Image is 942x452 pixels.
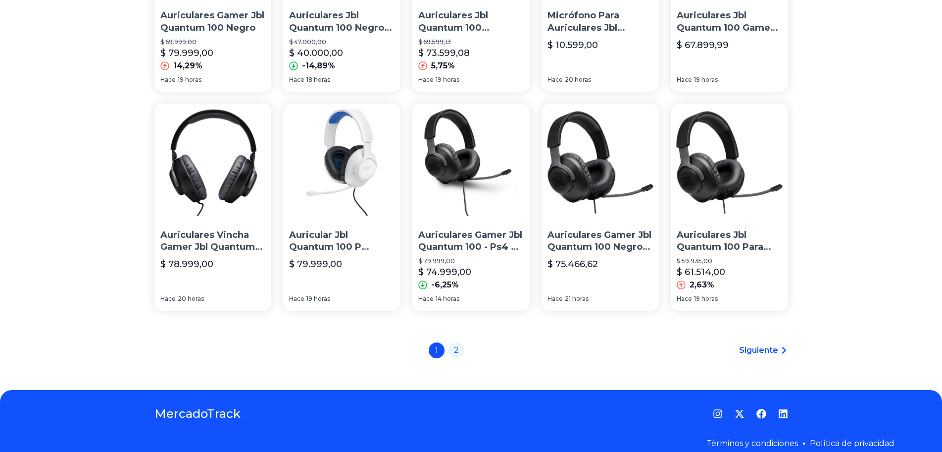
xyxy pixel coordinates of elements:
[289,38,395,46] p: $ 47.000,00
[565,295,589,303] span: 21 horas
[677,9,782,34] p: Auriculares Jbl Quantum 100 Gamer C/ Microfono Pc Play Xbox
[418,229,524,254] p: Auriculares Gamer Jbl Quantum 100 - Ps4 Pc Xbox Nintendo
[306,76,330,84] span: 18 horas
[542,104,659,311] a: Auriculares Gamer Jbl Quantum 100 Negro Original Auriculares Gamer Jbl Quantum 100 Negro Original...
[677,295,692,303] span: Hace
[547,295,563,303] span: Hace
[677,229,782,254] p: Auriculares Jbl Quantum 100 Para Juegos Y Música
[756,409,766,419] a: Facebook
[154,104,272,221] img: Auriculares Vincha Gamer Jbl Quantum 100 Cable Pc Xbox Play
[289,9,395,34] p: Auriculares Jbl Quantum 100 Negro - Nuevo Sin Abrir
[694,76,718,84] span: 19 horas
[431,60,455,72] p: 5,75%
[431,279,459,291] p: -6,25%
[547,38,598,52] p: $ 10.599,00
[154,406,241,422] a: MercadoTrack
[412,104,530,221] img: Auriculares Gamer Jbl Quantum 100 - Ps4 Pc Xbox Nintendo
[436,76,459,84] span: 19 horas
[677,38,729,52] p: $ 67.899,99
[418,46,470,60] p: $ 73.599,08
[412,104,530,311] a: Auriculares Gamer Jbl Quantum 100 - Ps4 Pc Xbox NintendoAuriculares Gamer Jbl Quantum 100 - Ps4 P...
[289,76,304,84] span: Hace
[418,265,471,279] p: $ 74.999,00
[542,104,659,221] img: Auriculares Gamer Jbl Quantum 100 Negro Original
[677,76,692,84] span: Hace
[547,229,653,254] p: Auriculares Gamer Jbl Quantum 100 Negro Original
[565,76,591,84] span: 20 horas
[173,60,202,72] p: 14,29%
[306,295,330,303] span: 19 horas
[418,38,524,46] p: $ 69.599,13
[713,409,723,419] a: Instagram
[418,295,434,303] span: Hace
[160,229,266,254] p: Auriculares Vincha Gamer Jbl Quantum 100 Cable Pc Xbox Play
[810,439,894,448] a: Política de privacidad
[160,295,176,303] span: Hace
[671,104,788,311] a: Auriculares Jbl Quantum 100 Para Juegos Y MúsicaAuriculares Jbl Quantum 100 Para Juegos Y Música$...
[677,265,725,279] p: $ 61.514,00
[735,409,744,419] a: Twitter
[178,295,204,303] span: 20 horas
[289,295,304,303] span: Hace
[778,409,788,419] a: LinkedIn
[706,439,798,448] a: Términos y condiciones
[160,46,213,60] p: $ 79.999,00
[418,76,434,84] span: Hace
[302,60,335,72] p: -14,89%
[160,257,213,271] p: $ 78.999,00
[160,9,266,34] p: Auriculares Gamer Jbl Quantum 100 Negro
[739,344,778,356] span: Siguiente
[178,76,201,84] span: 19 horas
[690,279,714,291] p: 2,63%
[677,257,782,265] p: $ 59.935,00
[289,46,343,60] p: $ 40.000,00
[160,76,176,84] span: Hace
[160,38,266,46] p: $ 69.999,00
[154,104,272,311] a: Auriculares Vincha Gamer Jbl Quantum 100 Cable Pc Xbox PlayAuriculares Vincha Gamer Jbl Quantum 1...
[283,104,400,311] a: Auricular Jbl Quantum 100 P Optimizado PlaystationAuricular Jbl Quantum 100 P Optimizado Playstat...
[283,104,400,221] img: Auricular Jbl Quantum 100 P Optimizado Playstation
[739,344,788,356] a: Siguiente
[694,295,718,303] span: 19 horas
[448,342,464,358] a: 2
[547,9,653,34] p: Micrófono Para Auriculares Jbl Quantum 100 Q100 Gaming
[418,257,524,265] p: $ 79.999,00
[671,104,788,221] img: Auriculares Jbl Quantum 100 Para Juegos Y Música
[289,257,342,271] p: $ 79.999,00
[547,257,598,271] p: $ 75.466,62
[418,9,524,34] p: Auriculares Jbl Quantum 100 Microfono Gamer Con Cable 1.2m
[547,76,563,84] span: Hace
[436,295,459,303] span: 14 horas
[289,229,395,254] p: Auricular Jbl Quantum 100 P Optimizado Playstation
